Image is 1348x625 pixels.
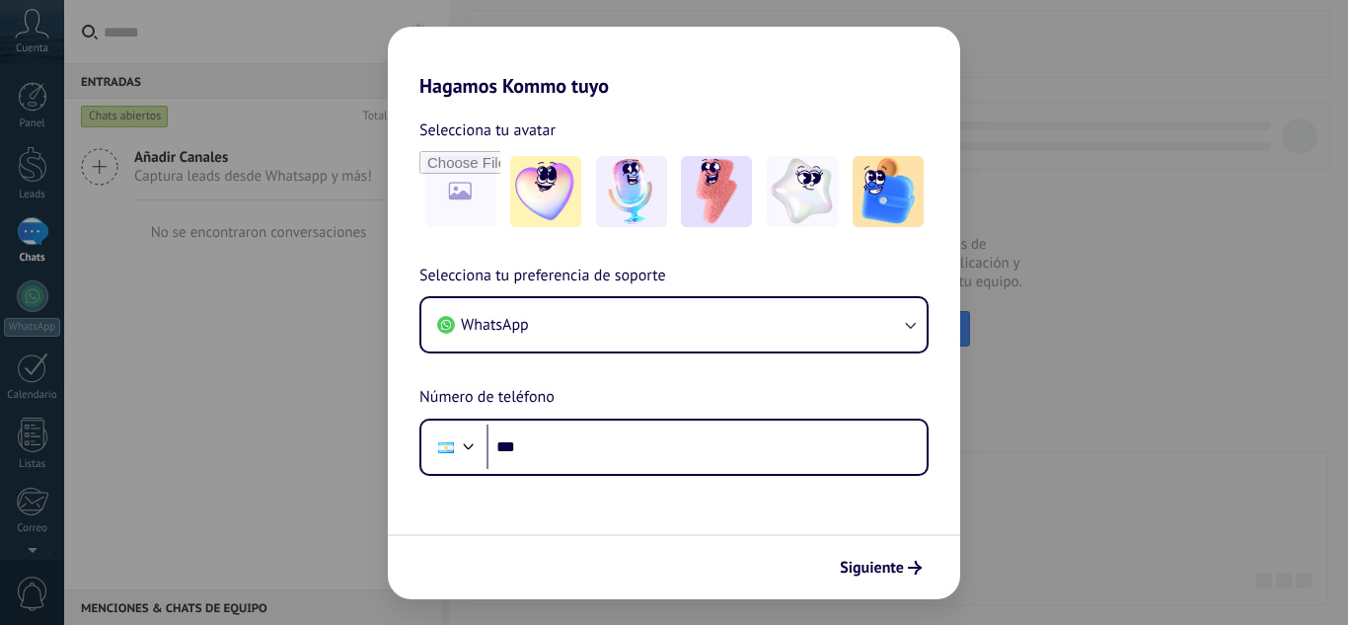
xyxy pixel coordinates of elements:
[681,156,752,227] img: -3.jpeg
[419,385,555,411] span: Número de teléfono
[767,156,838,227] img: -4.jpeg
[853,156,924,227] img: -5.jpeg
[510,156,581,227] img: -1.jpeg
[419,117,556,143] span: Selecciona tu avatar
[419,264,666,289] span: Selecciona tu preferencia de soporte
[840,561,904,575] span: Siguiente
[421,298,927,352] button: WhatsApp
[831,551,931,585] button: Siguiente
[427,427,465,468] div: Argentina: + 54
[388,27,960,98] h2: Hagamos Kommo tuyo
[461,315,529,335] span: WhatsApp
[596,156,667,227] img: -2.jpeg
